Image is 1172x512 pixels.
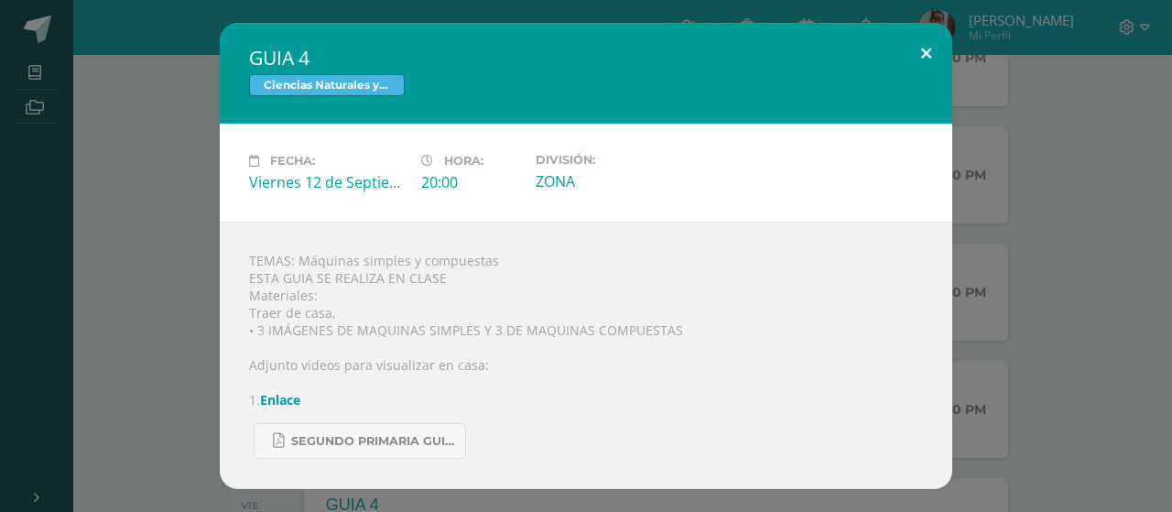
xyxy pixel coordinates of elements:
[249,74,405,96] span: Ciencias Naturales y Salud
[900,23,952,85] button: Close (Esc)
[249,172,407,192] div: Viernes 12 de Septiembre
[536,153,693,167] label: División:
[249,45,923,71] h2: GUIA 4
[270,154,315,168] span: Fecha:
[220,222,952,489] div: TEMAS: Máquinas simples y compuestas ESTA GUIA SE REALIZA EN CLASE Materiales: Traer de casa, • 3...
[536,171,693,191] div: ZONA
[421,172,521,192] div: 20:00
[254,423,466,459] a: SEGUNDO PRIMARIA GUIA CIENCIAS.pdf
[260,391,300,409] a: Enlace
[291,434,456,449] span: SEGUNDO PRIMARIA GUIA CIENCIAS.pdf
[444,154,483,168] span: Hora:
